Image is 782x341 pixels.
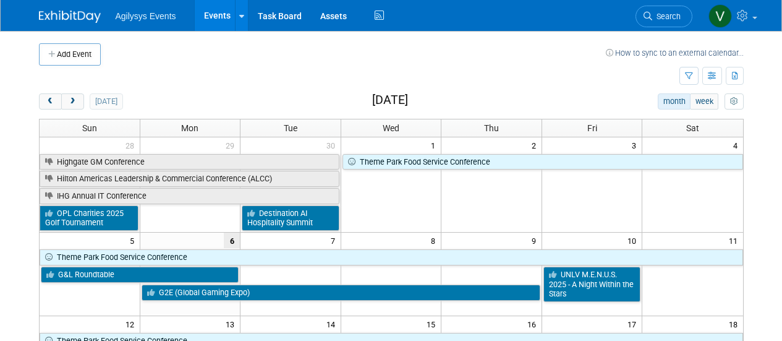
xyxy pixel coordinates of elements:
button: next [61,93,84,110]
span: 15 [425,316,441,332]
a: G&L Roundtable [41,267,239,283]
a: G2E (Global Gaming Expo) [142,285,540,301]
a: Highgate GM Conference [40,154,339,170]
span: 9 [530,233,542,248]
button: [DATE] [90,93,122,110]
span: 7 [329,233,341,248]
a: UNLV M.E.N.U.S. 2025 - A Night Within the Stars [543,267,641,302]
span: 3 [631,137,642,153]
span: Fri [587,123,597,133]
img: ExhibitDay [39,11,101,23]
a: Theme Park Food Service Conference [40,249,743,265]
a: IHG Annual IT Conference [40,188,339,204]
button: week [690,93,718,110]
span: 17 [626,316,642,332]
button: month [658,93,691,110]
img: Vaitiare Munoz [708,4,732,28]
span: 29 [224,137,240,153]
span: 8 [430,233,441,248]
a: Hilton Americas Leadership & Commercial Conference (ALCC) [40,171,339,187]
span: 18 [728,316,743,332]
span: 1 [430,137,441,153]
span: 28 [124,137,140,153]
span: 13 [224,316,240,332]
button: myCustomButton [725,93,743,110]
span: 14 [325,316,341,332]
a: Search [635,6,692,27]
span: 4 [732,137,743,153]
span: Tue [284,123,297,133]
a: How to sync to an external calendar... [606,48,744,58]
span: Search [652,12,681,21]
button: prev [39,93,62,110]
span: 12 [124,316,140,332]
button: Add Event [39,43,101,66]
span: Agilysys Events [116,11,176,21]
span: Sun [82,123,97,133]
h2: [DATE] [372,93,408,107]
a: Theme Park Food Service Conference [342,154,743,170]
span: Mon [181,123,198,133]
span: Wed [383,123,399,133]
span: Sat [686,123,699,133]
a: OPL Charities 2025 Golf Tournament [40,205,138,231]
span: 5 [129,233,140,248]
a: Destination AI Hospitality Summit [242,205,339,231]
span: 16 [526,316,542,332]
span: 10 [626,233,642,248]
span: 30 [325,137,341,153]
i: Personalize Calendar [730,98,738,106]
span: Thu [484,123,499,133]
span: 6 [224,233,240,248]
span: 11 [728,233,743,248]
span: 2 [530,137,542,153]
